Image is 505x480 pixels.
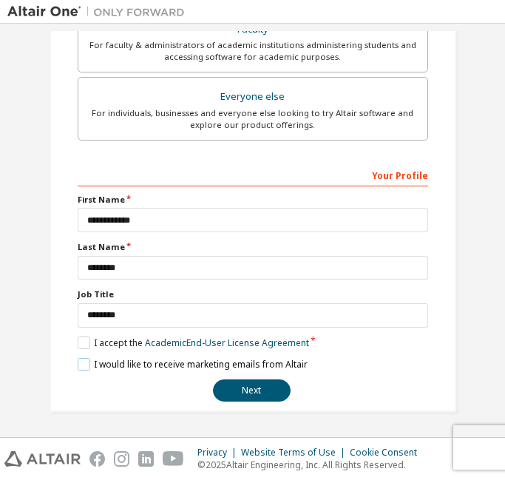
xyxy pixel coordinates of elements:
div: Privacy [197,447,241,459]
img: Altair One [7,4,192,19]
img: linkedin.svg [138,451,154,467]
label: First Name [78,194,428,206]
img: instagram.svg [114,451,129,467]
button: Next [213,379,291,402]
div: For faculty & administrators of academic institutions administering students and accessing softwa... [87,39,418,63]
label: I would like to receive marketing emails from Altair [78,358,308,371]
div: Everyone else [87,87,418,107]
a: Academic End-User License Agreement [145,337,309,349]
label: Last Name [78,241,428,253]
label: Job Title [78,288,428,300]
div: Your Profile [78,163,428,186]
div: For individuals, businesses and everyone else looking to try Altair software and explore our prod... [87,107,418,131]
img: youtube.svg [163,451,184,467]
img: facebook.svg [89,451,105,467]
label: I accept the [78,337,309,349]
p: © 2025 Altair Engineering, Inc. All Rights Reserved. [197,459,426,471]
div: Website Terms of Use [241,447,350,459]
div: Cookie Consent [350,447,426,459]
img: altair_logo.svg [4,451,81,467]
